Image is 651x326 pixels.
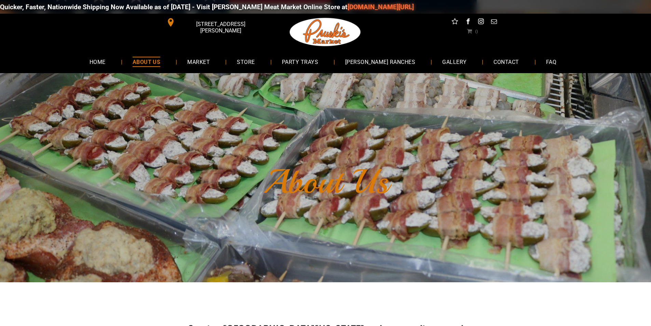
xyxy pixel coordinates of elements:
img: Pruski-s+Market+HQ+Logo2-1920w.png [288,14,362,51]
a: [STREET_ADDRESS][PERSON_NAME] [162,17,266,28]
a: Social network [450,17,459,28]
a: email [489,17,498,28]
a: STORE [227,53,265,71]
a: [PERSON_NAME] RANCHES [335,53,425,71]
font: About Us [263,161,389,203]
a: MARKET [177,53,220,71]
span: [STREET_ADDRESS][PERSON_NAME] [176,17,265,37]
a: instagram [476,17,485,28]
a: PARTY TRAYS [272,53,328,71]
span: 0 [475,28,478,34]
a: FAQ [536,53,567,71]
a: GALLERY [432,53,477,71]
a: facebook [463,17,472,28]
a: CONTACT [483,53,529,71]
a: HOME [79,53,116,71]
a: ABOUT US [122,53,171,71]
